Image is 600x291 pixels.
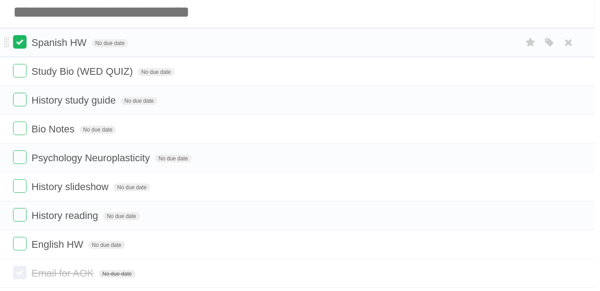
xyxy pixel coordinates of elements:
span: No due date [88,241,125,249]
span: No due date [113,183,150,191]
label: Star task [522,35,539,50]
label: Done [13,35,27,49]
label: Done [13,237,27,250]
span: History reading [32,210,100,221]
label: Done [13,208,27,222]
label: Done [13,179,27,193]
label: Done [13,93,27,106]
span: Spanish HW [32,37,89,48]
span: No due date [155,155,191,163]
span: History slideshow [32,181,111,192]
span: Study Bio (WED QUIZ) [32,66,135,77]
span: No due date [99,270,135,278]
span: No due date [80,126,116,134]
span: No due date [138,68,174,76]
span: Bio Notes [32,123,77,135]
label: Done [13,64,27,77]
label: Done [13,266,27,279]
span: No due date [103,212,140,220]
span: No due date [121,97,157,105]
span: Email for AOK [32,268,96,279]
label: Done [13,150,27,164]
span: History study guide [32,95,118,106]
span: Psychology Neuroplasticity [32,152,152,164]
span: No due date [92,39,128,47]
label: Done [13,122,27,135]
span: English HW [32,239,86,250]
